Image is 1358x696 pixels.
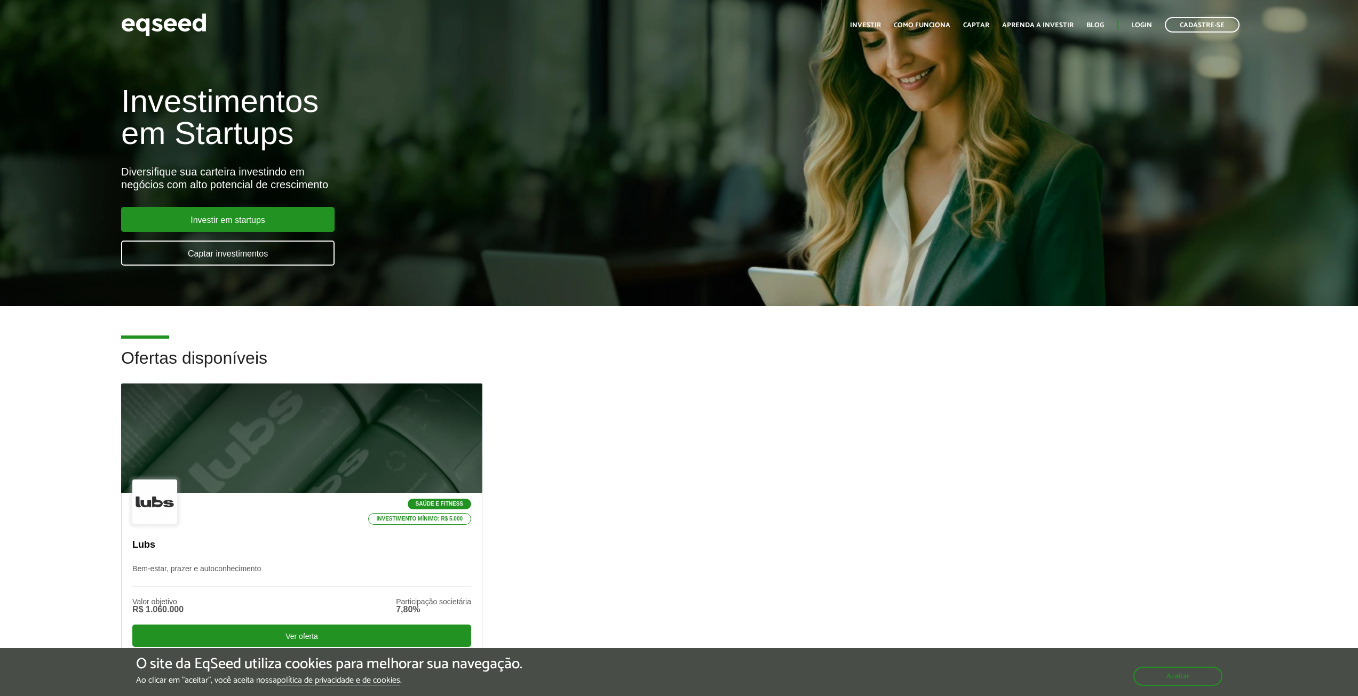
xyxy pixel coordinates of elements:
a: Aprenda a investir [1002,22,1074,29]
h1: Investimentos em Startups [121,85,784,149]
div: Participação societária [396,598,471,605]
a: Login [1131,22,1152,29]
a: Captar [963,22,989,29]
a: Captar investimentos [121,241,335,266]
button: Aceitar [1133,667,1222,686]
a: Blog [1086,22,1104,29]
a: Como funciona [894,22,950,29]
div: Ver oferta [132,625,471,647]
p: Investimento mínimo: R$ 5.000 [368,513,472,525]
p: Saúde e Fitness [408,499,471,509]
a: política de privacidade e de cookies [277,676,400,685]
p: Lubs [132,539,471,551]
h2: Ofertas disponíveis [121,349,1237,383]
div: 7,80% [396,605,471,614]
a: Cadastre-se [1165,17,1240,33]
div: Valor objetivo [132,598,184,605]
a: Investir [850,22,881,29]
div: Diversifique sua carteira investindo em negócios com alto potencial de crescimento [121,165,784,191]
p: Ao clicar em "aceitar", você aceita nossa . [136,675,522,685]
h5: O site da EqSeed utiliza cookies para melhorar sua navegação. [136,656,522,673]
img: EqSeed [121,11,207,39]
p: Bem-estar, prazer e autoconhecimento [132,564,471,587]
a: Investir em startups [121,207,335,232]
div: R$ 1.060.000 [132,605,184,614]
a: Saúde e Fitness Investimento mínimo: R$ 5.000 Lubs Bem-estar, prazer e autoconhecimento Valor obj... [121,383,482,655]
